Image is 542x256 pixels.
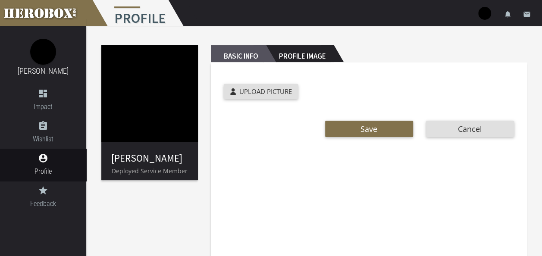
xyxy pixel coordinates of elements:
[18,66,69,75] a: [PERSON_NAME]
[523,10,531,18] i: email
[426,121,514,137] button: Cancel
[478,7,491,20] img: user-image
[211,45,266,62] h2: Basic Info
[30,39,56,65] img: image
[504,10,512,18] i: notifications
[239,87,291,96] span: Upload Picture
[111,152,182,164] a: [PERSON_NAME]
[101,166,198,176] p: Deployed Service Member
[325,121,413,137] button: Save
[266,45,334,62] h2: Profile Image
[360,124,377,134] span: Save
[38,153,48,163] i: account_circle
[101,45,198,142] img: image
